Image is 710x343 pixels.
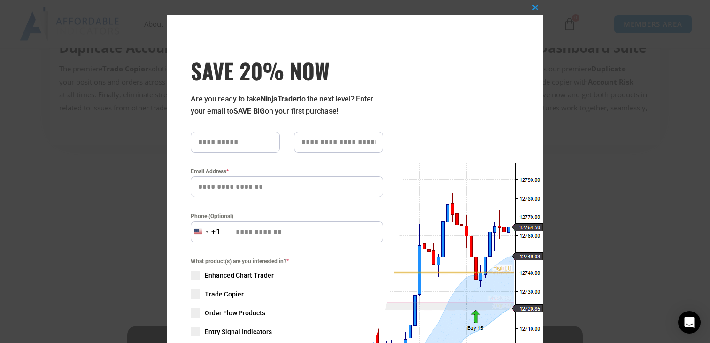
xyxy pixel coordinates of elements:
span: Order Flow Products [205,308,265,318]
span: Enhanced Chart Trader [205,271,274,280]
strong: NinjaTrader [261,94,299,103]
label: Trade Copier [191,289,383,299]
label: Email Address [191,167,383,176]
div: +1 [211,226,221,238]
p: Are you ready to take to the next level? Enter your email to on your first purchase! [191,93,383,117]
span: Entry Signal Indicators [205,327,272,336]
label: Phone (Optional) [191,211,383,221]
div: Open Intercom Messenger [678,311,701,334]
span: What product(s) are you interested in? [191,257,383,266]
button: Selected country [191,221,221,242]
h3: SAVE 20% NOW [191,57,383,84]
label: Enhanced Chart Trader [191,271,383,280]
span: Trade Copier [205,289,244,299]
label: Entry Signal Indicators [191,327,383,336]
strong: SAVE BIG [233,107,265,116]
label: Order Flow Products [191,308,383,318]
